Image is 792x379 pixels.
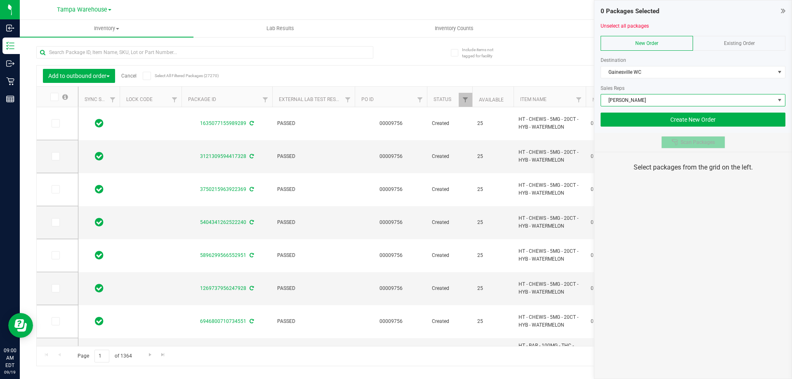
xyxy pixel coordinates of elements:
[601,94,775,106] span: [PERSON_NAME]
[379,120,403,126] a: 00009756
[519,214,581,230] span: HT - CHEWS - 5MG - 20CT - HYB - WATERMELON
[601,85,625,91] span: Sales Reps
[519,342,581,366] span: HT - BAR - 100MG - THC - MILK CHOCOLATE CARAMEL
[601,113,785,127] button: Create New Order
[193,20,367,37] a: Lab Results
[6,59,14,68] inline-svg: Outbound
[200,318,246,324] a: 6946800710734551
[62,94,68,100] span: Select all records on this page
[379,219,403,225] a: 00009756
[6,24,14,32] inline-svg: Inbound
[200,285,246,291] a: 1269737956247928
[200,186,246,192] a: 3750215963922369
[8,313,33,338] iframe: Resource center
[248,186,254,192] span: Sync from Compliance System
[601,66,775,78] span: Gainesville WC
[591,186,622,193] span: 0
[479,97,504,103] a: Available
[591,120,622,127] span: 0
[432,318,467,325] span: Created
[432,219,467,226] span: Created
[592,97,629,103] a: Non-Available
[200,252,246,258] a: 5896299566552951
[95,151,104,162] span: In Sync
[277,186,350,193] span: PASSED
[519,247,581,263] span: HT - CHEWS - 5MG - 20CT - HYB - WATERMELON
[477,153,509,160] span: 25
[519,115,581,131] span: HT - CHEWS - 5MG - 20CT - HYB - WATERMELON
[94,350,109,363] input: 1
[248,153,254,159] span: Sync from Compliance System
[477,318,509,325] span: 25
[95,282,104,294] span: In Sync
[106,93,120,107] a: Filter
[477,120,509,127] span: 25
[477,285,509,292] span: 25
[591,219,622,226] span: 0
[462,47,503,59] span: Include items not tagged for facility
[43,69,115,83] button: Add to outbound order
[155,73,196,78] span: Select All Filtered Packages (27270)
[157,350,169,361] a: Go to the last page
[519,313,581,329] span: HT - CHEWS - 5MG - 20CT - HYB - WATERMELON
[361,97,374,102] a: PO ID
[200,153,246,159] a: 3121309594417328
[20,25,193,32] span: Inventory
[57,6,107,13] span: Tampa Warehouse
[681,139,715,146] span: Scan Packages
[95,250,104,261] span: In Sync
[95,217,104,228] span: In Sync
[434,97,451,102] a: Status
[432,186,467,193] span: Created
[279,97,344,102] a: External Lab Test Result
[432,120,467,127] span: Created
[200,120,246,126] a: 1635077155989289
[248,219,254,225] span: Sync from Compliance System
[413,93,427,107] a: Filter
[95,315,104,327] span: In Sync
[277,285,350,292] span: PASSED
[6,77,14,85] inline-svg: Retail
[379,285,403,291] a: 00009756
[519,181,581,197] span: HT - CHEWS - 5MG - 20CT - HYB - WATERMELON
[95,184,104,195] span: In Sync
[591,153,622,160] span: 0
[248,252,254,258] span: Sync from Compliance System
[601,57,626,63] span: Destination
[477,219,509,226] span: 25
[71,350,139,363] span: Page of 1364
[477,186,509,193] span: 25
[188,97,216,102] a: Package ID
[4,347,16,369] p: 09:00 AM EDT
[520,97,547,102] a: Item Name
[248,318,254,324] span: Sync from Compliance System
[259,93,272,107] a: Filter
[248,120,254,126] span: Sync from Compliance System
[591,252,622,259] span: 0
[424,25,485,32] span: Inventory Counts
[144,350,156,361] a: Go to the next page
[432,252,467,259] span: Created
[601,23,649,29] a: Unselect all packages
[20,20,193,37] a: Inventory
[635,40,658,46] span: New Order
[277,318,350,325] span: PASSED
[6,42,14,50] inline-svg: Inventory
[200,219,246,225] a: 5404341262522240
[277,219,350,226] span: PASSED
[724,40,755,46] span: Existing Order
[379,153,403,159] a: 00009756
[572,93,586,107] a: Filter
[4,369,16,375] p: 09/19
[85,97,116,102] a: Sync Status
[379,186,403,192] a: 00009756
[126,97,153,102] a: Lock Code
[6,95,14,103] inline-svg: Reports
[48,73,110,79] span: Add to outbound order
[36,46,373,59] input: Search Package ID, Item Name, SKU, Lot or Part Number...
[591,318,622,325] span: 0
[341,93,355,107] a: Filter
[121,73,137,79] a: Cancel
[591,285,622,292] span: 0
[379,318,403,324] a: 00009756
